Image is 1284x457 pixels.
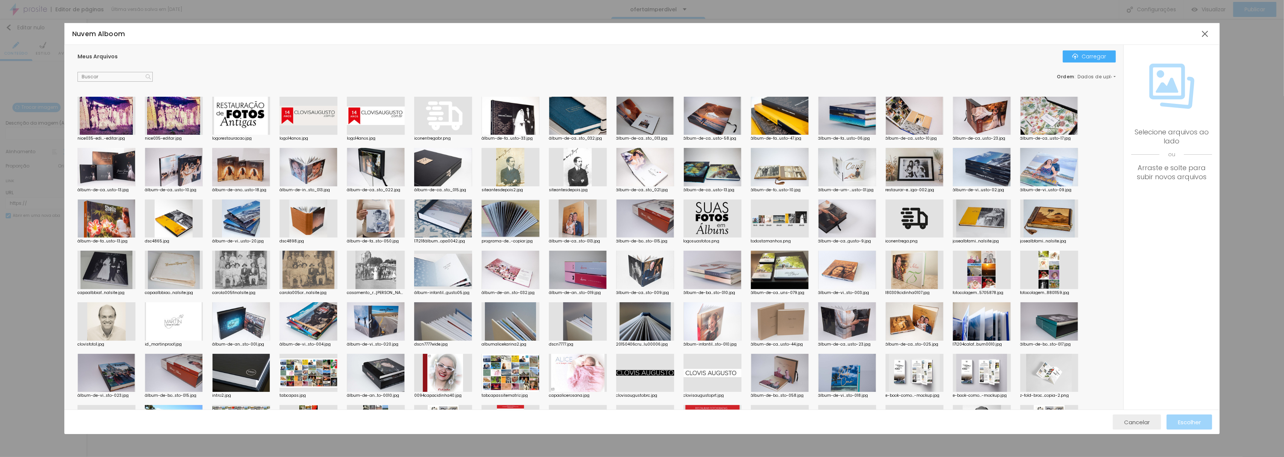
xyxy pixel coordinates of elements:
[280,238,304,244] font: dsc4898.jpg
[482,136,533,141] font: álbum-de-fa...usto-33.jpg
[414,187,466,193] font: álbum-de-ca...sto_015.jpg
[77,393,129,398] font: álbum-de-vi...sto-023.jpg
[414,393,462,398] font: 0094capacidinha40.jpg
[77,341,104,347] font: clovisfoto1.jpg
[280,341,331,347] font: álbum-de-vi...sto-004.jpg
[1057,73,1075,80] font: Ordem
[549,238,600,244] font: álbum-de-ca...sto-013.jpg
[72,29,125,38] font: Nuvem Alboom
[347,290,421,296] font: casamento_r...[PERSON_NAME]-27.jpg
[145,290,193,296] font: capaalbbiao...nalsite.jpg
[818,290,869,296] font: álbum-de-vi...sto-003.jpg
[684,187,735,193] font: álbum-de-ca...usto-13.jpg
[751,238,791,244] font: todostamanhos.png
[1113,414,1161,430] button: Cancelar
[146,74,151,79] img: Ícone
[818,341,871,347] font: álbum-de-ca...usto-23.jpg
[684,290,735,296] font: álbum-de-ba...sto-010.jpg
[886,136,937,141] font: álbum-de-ca...usto-10.jpg
[347,341,398,347] font: álbum-de-vi...sto-020.jpg
[751,187,801,193] font: álbum-de-fo...usto-10.jpg
[616,290,669,296] font: álbum-de-ca...sto-009.jpg
[1168,151,1175,158] font: ou
[1137,163,1207,181] font: Arraste e solte para subir novos arquivos
[482,393,528,398] font: tabcapassitematriz.jpg
[414,136,451,141] font: iconentregabr.png
[818,187,874,193] font: álbum-de-um-...usto-01.jpg
[549,290,601,296] font: álbum-de-an...sto-019.jpg
[1063,50,1116,62] button: ÍconeCarregar
[77,187,129,193] font: álbum-de-ca...usto-13.jpg
[953,341,1002,347] font: 171204calaf...bum0010.jpg
[347,136,375,141] font: logo14anos.jpg
[953,136,1006,141] font: álbum-de-ca...usto-23.jpg
[684,393,724,398] font: clovisaugustoprt.jpg
[1020,187,1072,193] font: álbum-de-vi...usto-09.jpg
[482,238,533,244] font: programa-de...-copiar.jpg
[1020,136,1071,141] font: álbum-de-ca...usto-17.jpg
[347,393,399,398] font: álbum-de-an...to-0010.jpg
[77,136,125,141] font: nice035-edi...-editar.jpg
[212,136,252,141] font: logorestauracao.jpg
[77,238,128,244] font: álbum-de-fa...usto-13.jpg
[414,341,448,347] font: dscn7777wide.jpg
[886,238,918,244] font: iconentrega.png
[751,136,802,141] font: álbum-de-fa...usto-47.jpg
[212,238,264,244] font: álbum-de-vi...usto-20.jpg
[145,238,169,244] font: dsc4865.jpg
[280,136,308,141] font: logo14anos.jpg
[280,393,306,398] font: tabcapas.jpg
[482,341,526,347] font: albumalicekarina2.jpg
[1072,53,1078,59] img: Ícone
[953,238,999,244] font: josealbfami...nalsite.jpg
[414,238,465,244] font: 171218álbum...opa0042.jpg
[818,238,871,244] font: álbum-de-ca...gusto-9.jpg
[684,136,737,141] font: álbum-de-ca...usto-58.jpg
[1124,418,1150,426] font: Cancelar
[818,393,868,398] font: álbum-de-vi...sto-018.jpg
[616,341,668,347] font: 20150406cru...lu00006.jpg
[414,290,470,296] font: álbum-infantil...gusto05.jpg
[77,290,125,296] font: capaalbbiaf...nalsite.jpg
[1167,414,1212,430] button: Escolher
[1178,418,1201,426] font: Escolher
[347,238,399,244] font: álbum-de-fa...sto-050.jpg
[77,53,118,60] font: Meus Arquivos
[616,187,668,193] font: álbum-de-ca...sto_021.jpg
[751,393,804,398] font: álbum-de-bo...sto-058.jpg
[1020,341,1071,347] font: álbum-de-bo...sto-017.jpg
[1078,73,1121,80] font: Dados de upload
[616,238,668,244] font: álbum-de-bo...sto-015.jpg
[212,290,255,296] font: carola005finalsite.jpg
[1074,73,1076,80] font: :
[751,341,803,347] font: álbum-de-ca...usto-44.jpg
[212,393,231,398] font: intro2.jpg
[751,290,805,296] font: álbum-de-ca...uns-079.jpg
[212,341,264,347] font: álbum-de-an...sto-001.jpg
[549,187,588,193] font: siteantesdepois.jpg
[616,393,658,398] font: clovisaugustobrc.jpg
[953,393,1007,398] font: e-book-como...-mockup.jpg
[145,136,182,141] font: nice035-editar.jpg
[482,187,523,193] font: siteantesdepois2.jpg
[1149,64,1194,109] img: Ícone
[549,136,602,141] font: álbum-de-ca...sto_032.jpg
[549,341,573,347] font: dscn7777.jpg
[212,187,266,193] font: álbum-de-ano...usto-18.jpg
[684,341,737,347] font: álbum-infantil...sto-010.jpg
[482,290,535,296] font: álbum-de-an...sto-032.jpg
[818,136,870,141] font: álbum-de-fa...usto-06.jpg
[886,341,939,347] font: álbum-de-ca...sto-025.jpg
[549,393,590,398] font: capaalicerosana.jpg
[145,393,196,398] font: álbum-de-bo...sto-015.jpg
[77,72,153,82] input: Buscar
[145,341,182,347] font: id_martinproof.jpg
[684,238,720,244] font: logosuasfotos.png
[1020,238,1067,244] font: josealbfami...nalsite.jpg
[347,187,400,193] font: álbum-de-ca...sto_022.jpg
[145,187,196,193] font: álbum-de-ca...usto-10.jpg
[886,187,935,193] font: restaurar-e...iga-002.jpg
[280,290,327,296] font: carola005or...nalsite.jpg
[1020,393,1069,398] font: z-fold-broc...copia-2.png
[886,393,940,398] font: e-book-como...-mockup.jpg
